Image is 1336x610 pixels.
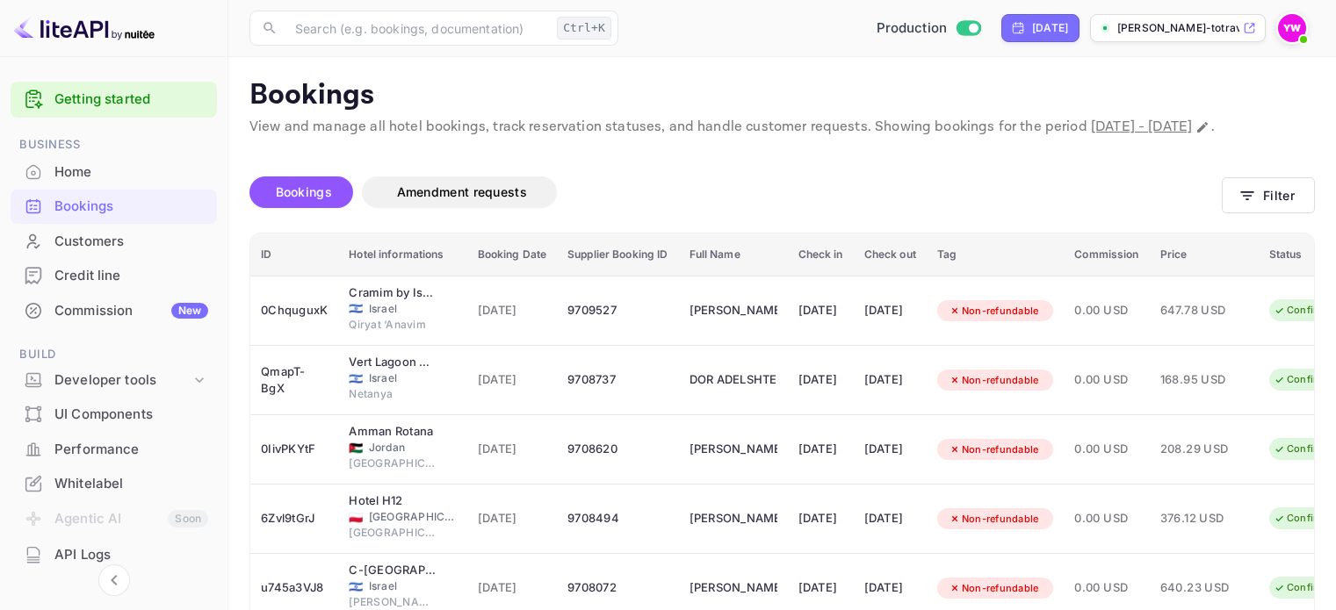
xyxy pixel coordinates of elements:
[54,474,208,494] div: Whitelabel
[249,78,1315,113] p: Bookings
[1160,301,1248,320] span: 647.78 USD
[54,232,208,252] div: Customers
[690,366,777,394] div: DOR ADELSHTEIN
[276,184,332,199] span: Bookings
[11,467,217,499] a: Whitelabel
[338,233,466,276] th: Hotel informations
[864,505,916,533] div: [DATE]
[1278,14,1306,42] img: Yahav Winkler
[679,233,788,276] th: Full Name
[557,233,678,276] th: Supplier Booking ID
[261,505,328,533] div: 6Zvl9tGrJ
[11,345,217,364] span: Build
[349,525,437,541] span: [GEOGRAPHIC_DATA]
[1074,509,1138,528] span: 0.00 USD
[1074,440,1138,459] span: 0.00 USD
[349,317,437,333] span: Qiryat ‘Anavim
[1074,301,1138,320] span: 0.00 USD
[349,562,437,579] div: C-Hotel Neve Illan
[11,225,217,257] a: Customers
[54,440,208,460] div: Performance
[250,233,338,276] th: ID
[690,297,777,325] div: ALEXANDER LEYZER
[864,297,916,325] div: [DATE]
[478,301,547,320] span: [DATE]
[349,442,363,454] span: Jordan
[870,18,988,39] div: Switch to Sandbox mode
[349,354,437,371] div: Vert Lagoon Netanya
[467,233,558,276] th: Booking Date
[937,370,1051,391] div: Non-refundable
[11,190,217,224] div: Bookings
[1160,440,1248,459] span: 208.29 USD
[927,233,1065,276] th: Tag
[478,440,547,459] span: [DATE]
[261,366,328,394] div: QmapT-BgX
[567,574,668,602] div: 9708072
[937,578,1051,599] div: Non-refundable
[369,578,457,594] span: Israel
[798,366,843,394] div: [DATE]
[1194,118,1211,136] button: Change date range
[937,300,1051,322] div: Non-refundable
[369,509,457,525] span: [GEOGRAPHIC_DATA]
[11,225,217,259] div: Customers
[567,505,668,533] div: 9708494
[11,82,217,118] div: Getting started
[798,505,843,533] div: [DATE]
[54,266,208,286] div: Credit line
[369,370,457,386] span: Israel
[11,398,217,430] a: UI Components
[261,574,328,602] div: u745a3VJ8
[285,11,550,46] input: Search (e.g. bookings, documentation)
[864,366,916,394] div: [DATE]
[864,435,916,463] div: [DATE]
[369,301,457,317] span: Israel
[349,284,437,302] div: Cramim by Isrotel exclusive
[249,176,1222,208] div: account-settings tabs
[690,505,777,533] div: HUSEIN ZAYOUD
[11,294,217,327] a: CommissionNew
[1064,233,1149,276] th: Commission
[478,509,547,528] span: [DATE]
[690,435,777,463] div: AMIN KABGA
[567,366,668,394] div: 9708737
[11,155,217,188] a: Home
[864,574,916,602] div: [DATE]
[349,386,437,402] span: Netanya
[397,184,527,199] span: Amendment requests
[349,373,363,384] span: Israel
[1117,20,1239,36] p: [PERSON_NAME]-totravel...
[349,423,437,441] div: Amman Rotana
[557,17,611,39] div: Ctrl+K
[349,492,437,510] div: Hotel H12
[54,197,208,217] div: Bookings
[937,439,1051,461] div: Non-refundable
[14,14,155,42] img: LiteAPI logo
[1091,118,1192,136] span: [DATE] - [DATE]
[54,301,208,321] div: Commission
[1032,20,1068,36] div: [DATE]
[11,398,217,432] div: UI Components
[11,155,217,190] div: Home
[54,370,191,391] div: Developer tools
[54,90,208,110] a: Getting started
[249,117,1315,138] p: View and manage all hotel bookings, track reservation statuses, and handle customer requests. Sho...
[567,297,668,325] div: 9709527
[11,433,217,467] div: Performance
[11,538,217,571] a: API Logs
[690,574,777,602] div: ARNON RAPACKI
[877,18,948,39] span: Production
[349,456,437,471] span: [GEOGRAPHIC_DATA]
[1074,370,1138,390] span: 0.00 USD
[1160,578,1248,598] span: 640.23 USD
[11,259,217,293] div: Credit line
[11,259,217,291] a: Credit line
[349,594,437,610] span: [PERSON_NAME]
[349,303,363,314] span: Israel
[798,435,843,463] div: [DATE]
[349,581,363,592] span: Israel
[369,440,457,456] span: Jordan
[54,545,208,565] div: API Logs
[261,435,328,463] div: 0IivPKYtF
